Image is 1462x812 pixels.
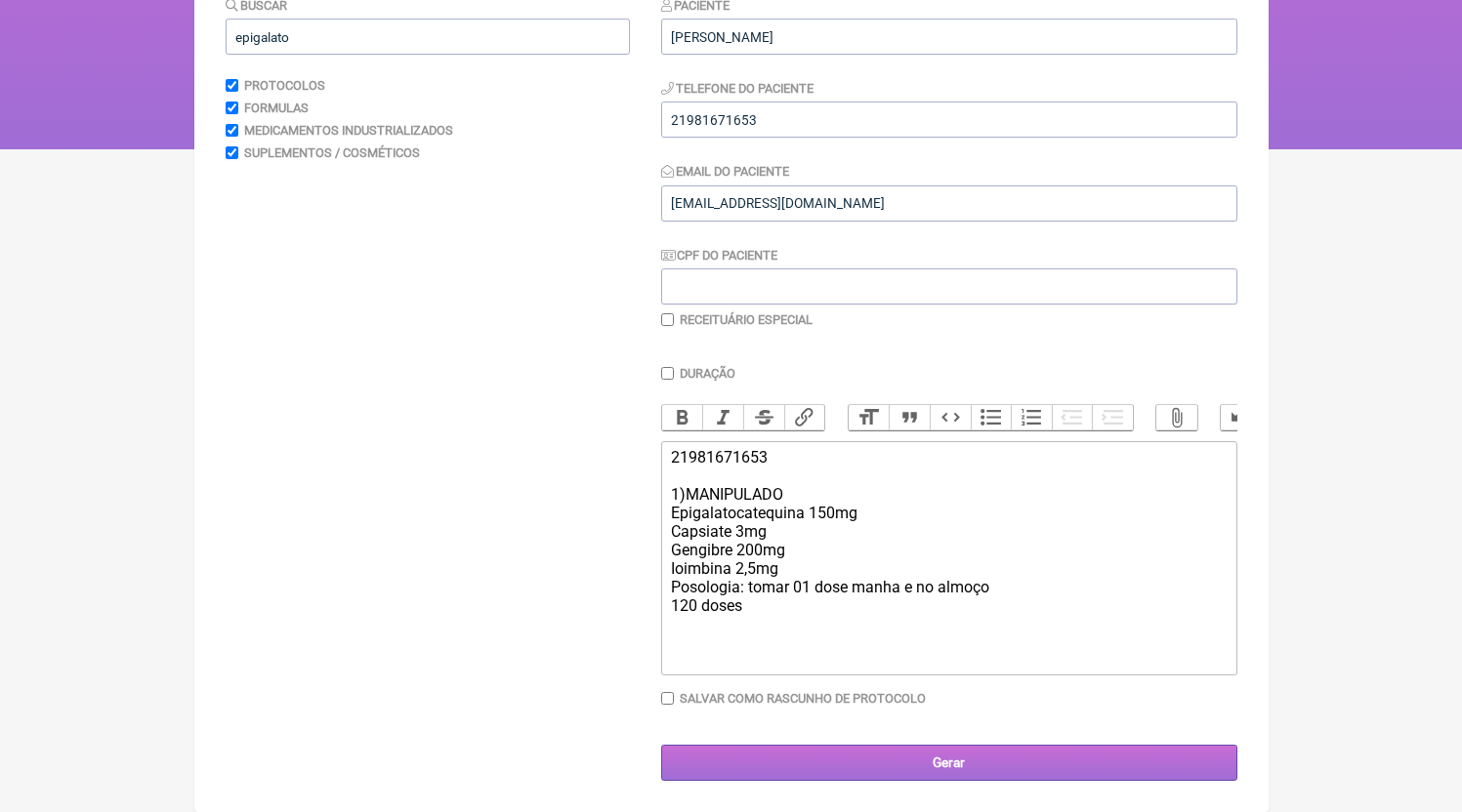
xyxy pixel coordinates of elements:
[1221,405,1262,430] button: Undo
[244,78,325,93] label: Protocolos
[1011,405,1052,430] button: Numbers
[1052,405,1093,430] button: Decrease Level
[889,405,930,430] button: Quote
[244,145,420,160] label: Suplementos / Cosméticos
[226,19,630,55] input: exemplo: emagrecimento, ansiedade
[244,123,453,138] label: Medicamentos Industrializados
[1092,405,1133,430] button: Increase Level
[743,405,784,430] button: Strikethrough
[244,101,309,115] label: Formulas
[680,691,926,706] label: Salvar como rascunho de Protocolo
[784,405,825,430] button: Link
[930,405,971,430] button: Code
[671,448,1226,615] div: 21981671653 1)MANIPULADO Epigalatocatequina 150mg Capsiate 3mg Gengibre 200mg Ioimbina 2,5mg Poso...
[849,405,890,430] button: Heading
[680,366,735,381] label: Duração
[661,745,1237,781] input: Gerar
[661,164,790,179] label: Email do Paciente
[661,81,815,96] label: Telefone do Paciente
[662,405,703,430] button: Bold
[680,312,813,327] label: Receituário Especial
[971,405,1012,430] button: Bullets
[661,248,778,263] label: CPF do Paciente
[1156,405,1197,430] button: Attach Files
[702,405,743,430] button: Italic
